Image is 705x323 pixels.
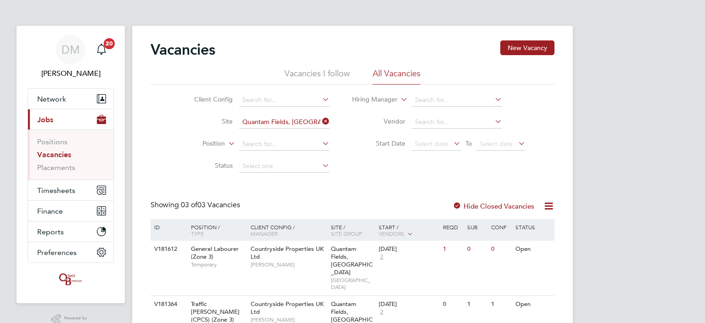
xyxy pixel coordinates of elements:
[152,296,184,313] div: V181364
[441,241,464,258] div: 1
[28,109,113,130] button: Jobs
[251,245,324,261] span: Countryside Properties UK Ltd
[465,241,489,258] div: 0
[92,35,111,64] a: 20
[180,117,233,125] label: Site
[191,245,239,261] span: General Labourer (Zone 3)
[239,116,330,129] input: Search for...
[28,221,113,242] button: Reports
[180,161,233,170] label: Status
[28,180,113,200] button: Timesheets
[37,227,64,236] span: Reports
[17,26,125,303] nav: Main navigation
[37,186,75,195] span: Timesheets
[513,241,553,258] div: Open
[331,230,362,237] span: Site Group
[37,115,53,124] span: Jobs
[251,230,278,237] span: Manager
[489,219,513,235] div: Conf
[151,200,242,210] div: Showing
[453,202,534,210] label: Hide Closed Vacancies
[37,95,66,103] span: Network
[57,272,84,287] img: oneillandbrennan-logo-retina.png
[172,139,225,148] label: Position
[331,277,375,291] span: [GEOGRAPHIC_DATA]
[28,242,113,262] button: Preferences
[376,219,441,242] div: Start /
[379,308,385,316] span: 2
[415,140,448,148] span: Select date
[513,296,553,313] div: Open
[239,138,330,151] input: Search for...
[412,116,502,129] input: Search for...
[345,95,397,104] label: Hiring Manager
[28,89,113,109] button: Network
[37,248,77,257] span: Preferences
[251,300,324,316] span: Countryside Properties UK Ltd
[152,219,184,235] div: ID
[62,44,80,56] span: DM
[28,130,113,180] div: Jobs
[37,137,67,146] a: Positions
[104,38,115,49] span: 20
[379,230,404,237] span: Vendors
[329,219,377,241] div: Site /
[64,314,90,322] span: Powered by
[379,300,438,308] div: [DATE]
[465,219,489,235] div: Sub
[28,35,114,79] a: DM[PERSON_NAME]
[181,200,197,210] span: 03 of
[480,140,513,148] span: Select date
[489,296,513,313] div: 1
[251,261,326,268] span: [PERSON_NAME]
[152,241,184,258] div: V181612
[28,272,114,287] a: Go to home page
[28,201,113,221] button: Finance
[441,219,464,235] div: Reqd
[373,68,420,85] li: All Vacancies
[500,40,554,55] button: New Vacancy
[463,137,475,149] span: To
[191,261,246,268] span: Temporary
[412,94,502,107] input: Search for...
[239,160,330,173] input: Select one
[180,95,233,103] label: Client Config
[184,219,248,241] div: Position /
[28,68,114,79] span: Danielle Murphy
[248,219,329,241] div: Client Config /
[239,94,330,107] input: Search for...
[191,230,204,237] span: Type
[37,207,63,215] span: Finance
[37,150,71,159] a: Vacancies
[352,117,405,125] label: Vendor
[379,253,385,261] span: 2
[379,245,438,253] div: [DATE]
[441,296,464,313] div: 0
[465,296,489,313] div: 1
[513,219,553,235] div: Status
[37,163,75,172] a: Placements
[489,241,513,258] div: 0
[151,40,215,59] h2: Vacancies
[181,200,240,210] span: 03 Vacancies
[352,139,405,147] label: Start Date
[331,245,373,276] span: Quantam Fields, [GEOGRAPHIC_DATA]
[285,68,350,85] li: Vacancies I follow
